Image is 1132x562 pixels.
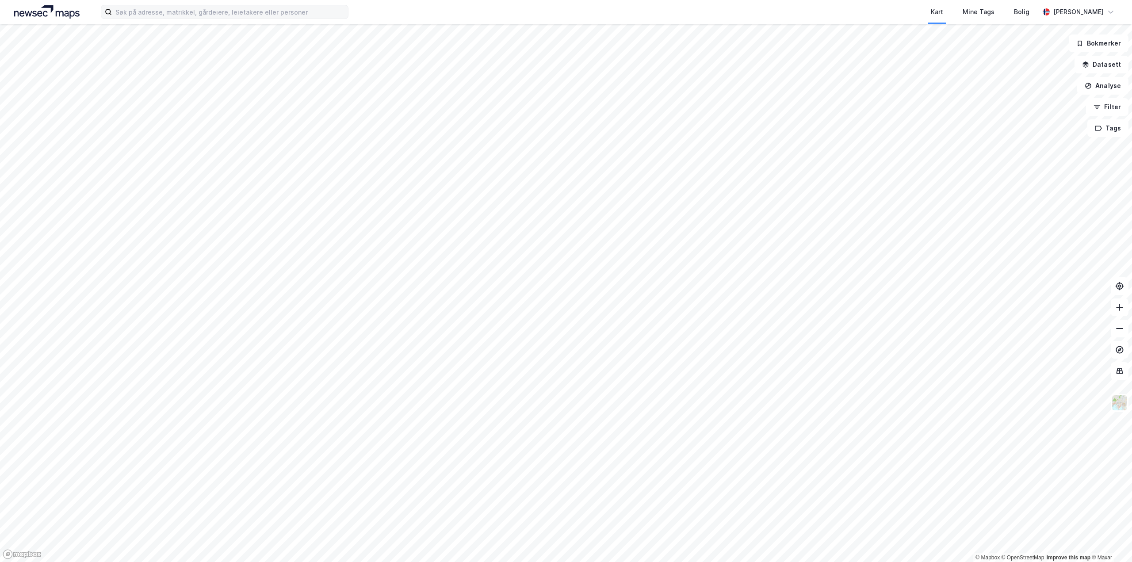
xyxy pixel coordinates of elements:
[1002,554,1044,561] a: OpenStreetMap
[1053,7,1104,17] div: [PERSON_NAME]
[1087,119,1128,137] button: Tags
[1111,394,1128,411] img: Z
[931,7,943,17] div: Kart
[1014,7,1029,17] div: Bolig
[112,5,348,19] input: Søk på adresse, matrikkel, gårdeiere, leietakere eller personer
[1077,77,1128,95] button: Analyse
[1088,520,1132,562] iframe: Chat Widget
[3,549,42,559] a: Mapbox homepage
[1047,554,1090,561] a: Improve this map
[1086,98,1128,116] button: Filter
[14,5,80,19] img: logo.a4113a55bc3d86da70a041830d287a7e.svg
[1088,520,1132,562] div: Kontrollprogram for chat
[1069,34,1128,52] button: Bokmerker
[1075,56,1128,73] button: Datasett
[975,554,1000,561] a: Mapbox
[963,7,994,17] div: Mine Tags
